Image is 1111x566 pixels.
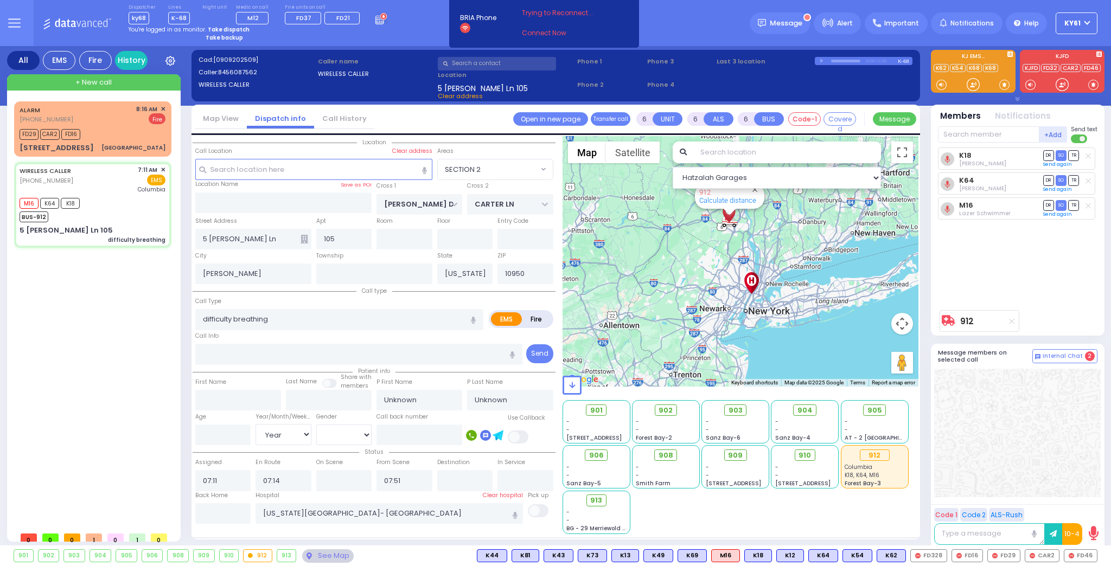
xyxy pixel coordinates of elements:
input: Search a contact [438,57,556,70]
div: K64 [808,549,838,562]
button: Transfer call [591,112,630,126]
span: Other building occupants [301,235,308,243]
a: Calculate distance [699,196,756,204]
a: K62 [934,64,949,72]
span: Yoel Polatsek [959,184,1006,192]
a: K64 [959,176,974,184]
span: Trying to Reconnect... [522,8,608,18]
div: FD29 [987,549,1020,562]
label: In Service [497,458,525,467]
label: Medic on call [236,4,272,11]
span: Sanz Bay-6 [706,434,740,442]
span: Sanz Bay-4 [775,434,810,442]
span: 0 [64,533,80,542]
span: EMS [147,175,165,185]
div: 904 [90,550,111,562]
span: TR [1068,150,1079,160]
span: 2 [1085,351,1095,361]
span: [STREET_ADDRESS] [775,479,831,487]
button: UNIT [653,112,682,126]
span: 913 [590,495,602,506]
div: BLS [776,549,804,562]
div: FD328 [910,549,947,562]
span: [PHONE_NUMBER] [20,115,73,124]
label: Back Home [195,491,228,500]
span: + New call [75,77,112,88]
label: State [437,252,452,260]
span: - [775,426,778,434]
span: Important [884,18,919,28]
span: ky68 [129,12,149,24]
a: Send again [1043,186,1072,192]
button: Show street map [568,141,606,163]
label: On Scene [316,458,343,467]
label: Assigned [195,458,222,467]
div: BLS [477,549,507,562]
div: BLS [808,549,838,562]
label: Location Name [195,180,238,189]
input: Search location here [195,159,432,179]
button: BUS [754,112,784,126]
span: CAR2 [40,129,60,140]
button: +Add [1039,126,1068,143]
span: Message [770,18,802,29]
span: - [566,426,570,434]
span: - [775,463,778,471]
button: Code-1 [788,112,821,126]
span: SO [1056,175,1067,185]
span: 0 [21,533,37,542]
span: FD37 [296,14,311,22]
span: 8456087562 [218,68,257,76]
label: Clear hospital [483,491,523,500]
label: ZIP [497,252,506,260]
span: Internal Chat [1043,352,1083,360]
span: Phone 1 [577,57,643,66]
span: 905 [867,405,882,416]
span: KY61 [1064,18,1081,28]
label: From Scene [376,458,410,467]
strong: Take dispatch [208,25,250,34]
span: SECTION 2 [437,159,553,179]
div: BLS [678,549,707,562]
span: Smith Farm [636,479,671,487]
div: BLS [842,549,872,562]
div: 905 [116,550,137,562]
div: FD16 [952,549,983,562]
button: KY61 [1056,12,1097,34]
label: Clear address [392,147,432,156]
span: 1 [86,533,102,542]
span: Help [1024,18,1039,28]
label: Last Name [286,377,317,386]
span: 901 [590,405,603,416]
div: ALS [711,549,740,562]
a: History [115,51,148,70]
button: Notifications [995,110,1051,123]
span: members [341,382,368,390]
a: Send again [1043,211,1072,217]
span: SO [1056,150,1067,160]
label: Cross 2 [467,182,489,190]
img: comment-alt.png [1035,354,1040,359]
label: KJFD [1020,54,1104,61]
a: Open this area in Google Maps (opens a new window) [565,372,601,387]
a: Map View [195,113,247,124]
span: 906 [589,450,604,461]
a: Connect Now [522,28,608,38]
div: K18 [744,549,772,562]
label: WIRELESS CALLER [199,80,315,89]
a: Call History [314,113,375,124]
label: Call Info [195,332,219,340]
div: See map [302,549,353,563]
a: ALARM [20,106,40,114]
img: red-radio-icon.svg [1030,553,1035,558]
div: CAR2 [1025,549,1059,562]
label: WIRELESS CALLER [318,69,434,79]
label: Hospital [256,491,279,500]
label: KJ EMS... [931,54,1016,61]
div: BLS [578,549,607,562]
label: Street Address [195,217,237,226]
div: 5 [PERSON_NAME] Ln 105 [20,225,113,236]
a: K54 [950,64,966,72]
a: WIRELESS CALLER [20,166,71,175]
div: FD46 [1064,549,1097,562]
